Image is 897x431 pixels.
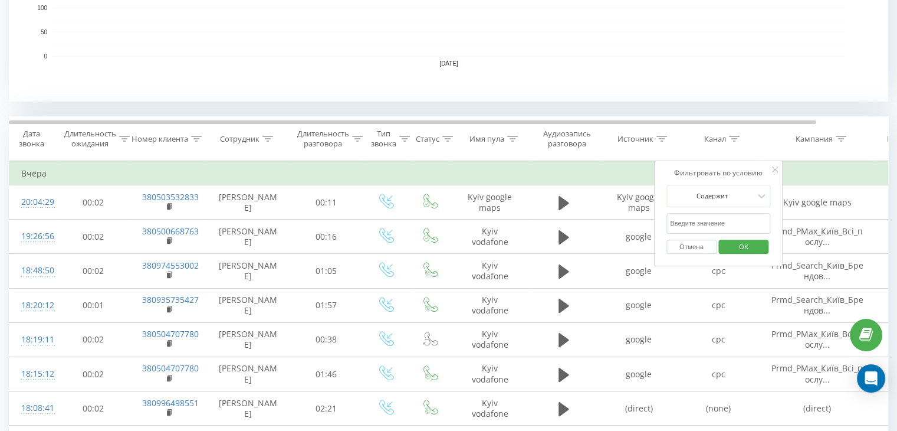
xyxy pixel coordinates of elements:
[599,288,679,322] td: google
[857,364,885,393] div: Open Intercom Messenger
[290,254,363,288] td: 01:05
[796,134,833,144] div: Кампания
[207,254,290,288] td: [PERSON_NAME]
[679,288,758,322] td: cpc
[599,391,679,426] td: (direct)
[771,226,863,247] span: Prmd_PMax_Київ_Всі_послу...
[599,357,679,391] td: google
[452,185,528,220] td: Kyiv google maps
[290,391,363,426] td: 02:21
[666,213,770,234] input: Введите значение
[679,357,758,391] td: cpc
[666,240,717,254] button: Отмена
[617,134,653,144] div: Источник
[21,225,45,248] div: 19:26:56
[290,185,363,220] td: 00:11
[679,391,758,426] td: (none)
[452,357,528,391] td: Kyiv vodafone
[142,260,199,271] a: 380974553002
[416,134,439,144] div: Статус
[207,322,290,357] td: [PERSON_NAME]
[452,254,528,288] td: Kyiv vodafone
[371,129,396,149] div: Тип звонка
[64,129,116,149] div: Длительность ожидания
[538,129,596,149] div: Аудиозапись разговора
[37,5,47,11] text: 100
[758,185,876,220] td: Kyiv google maps
[679,254,758,288] td: cpc
[290,288,363,322] td: 01:57
[207,185,290,220] td: [PERSON_NAME]
[290,322,363,357] td: 00:38
[142,294,199,305] a: 380935735427
[452,322,528,357] td: Kyiv vodafone
[57,254,130,288] td: 00:02
[57,220,130,254] td: 00:02
[44,53,47,60] text: 0
[599,185,679,220] td: Kyiv google maps
[21,363,45,386] div: 18:15:12
[57,322,130,357] td: 00:02
[142,328,199,339] a: 380504707780
[220,134,259,144] div: Сотрудник
[771,260,863,282] span: Prmd_Search_Київ_Брендов...
[666,167,770,179] div: Фильтровать по условию
[469,134,504,144] div: Имя пула
[41,29,48,35] text: 50
[599,254,679,288] td: google
[727,237,760,256] span: OK
[758,391,876,426] td: (direct)
[771,328,863,350] span: Prmd_PMax_Київ_Всі_послу...
[771,363,863,384] span: Prmd_PMax_Київ_Всі_послу...
[297,129,349,149] div: Длительность разговора
[599,220,679,254] td: google
[771,294,863,316] span: Prmd_Search_Київ_Брендов...
[207,357,290,391] td: [PERSON_NAME]
[21,191,45,214] div: 20:04:29
[21,328,45,351] div: 18:19:11
[142,397,199,409] a: 380996498551
[132,134,188,144] div: Номер клиента
[57,391,130,426] td: 00:02
[57,357,130,391] td: 00:02
[439,60,458,67] text: [DATE]
[142,226,199,237] a: 380500668763
[452,220,528,254] td: Kyiv vodafone
[142,363,199,374] a: 380504707780
[207,220,290,254] td: [PERSON_NAME]
[452,391,528,426] td: Kyiv vodafone
[290,357,363,391] td: 01:46
[599,322,679,357] td: google
[452,288,528,322] td: Kyiv vodafone
[142,191,199,203] a: 380503532833
[9,129,53,149] div: Дата звонка
[718,240,768,254] button: OK
[207,288,290,322] td: [PERSON_NAME]
[21,259,45,282] div: 18:48:50
[57,185,130,220] td: 00:02
[21,294,45,317] div: 18:20:12
[21,397,45,420] div: 18:08:41
[207,391,290,426] td: [PERSON_NAME]
[57,288,130,322] td: 00:01
[704,134,726,144] div: Канал
[290,220,363,254] td: 00:16
[679,322,758,357] td: cpc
